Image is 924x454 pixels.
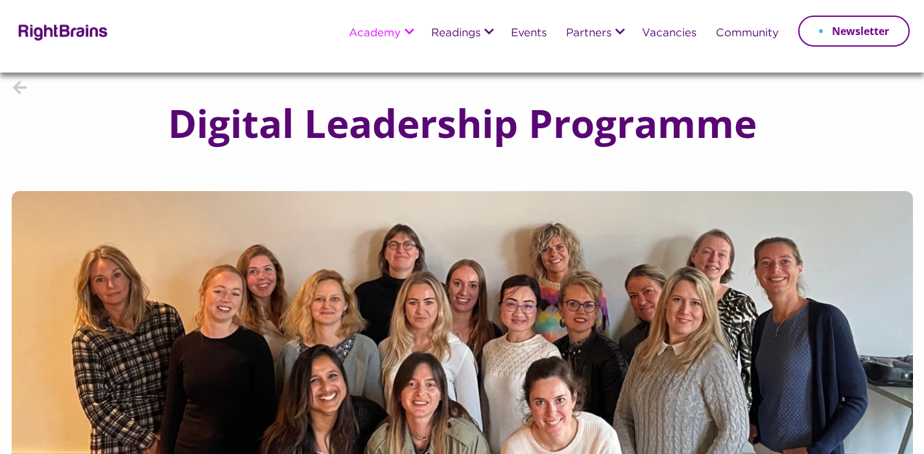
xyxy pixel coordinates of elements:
h1: Digital Leadership Programme [142,102,783,144]
a: Partners [566,28,611,40]
img: Rightbrains [14,22,108,41]
a: Academy [349,28,401,40]
a: Readings [431,28,480,40]
a: Newsletter [798,16,910,47]
a: Vacancies [642,28,696,40]
a: Community [716,28,779,40]
a: Events [511,28,547,40]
